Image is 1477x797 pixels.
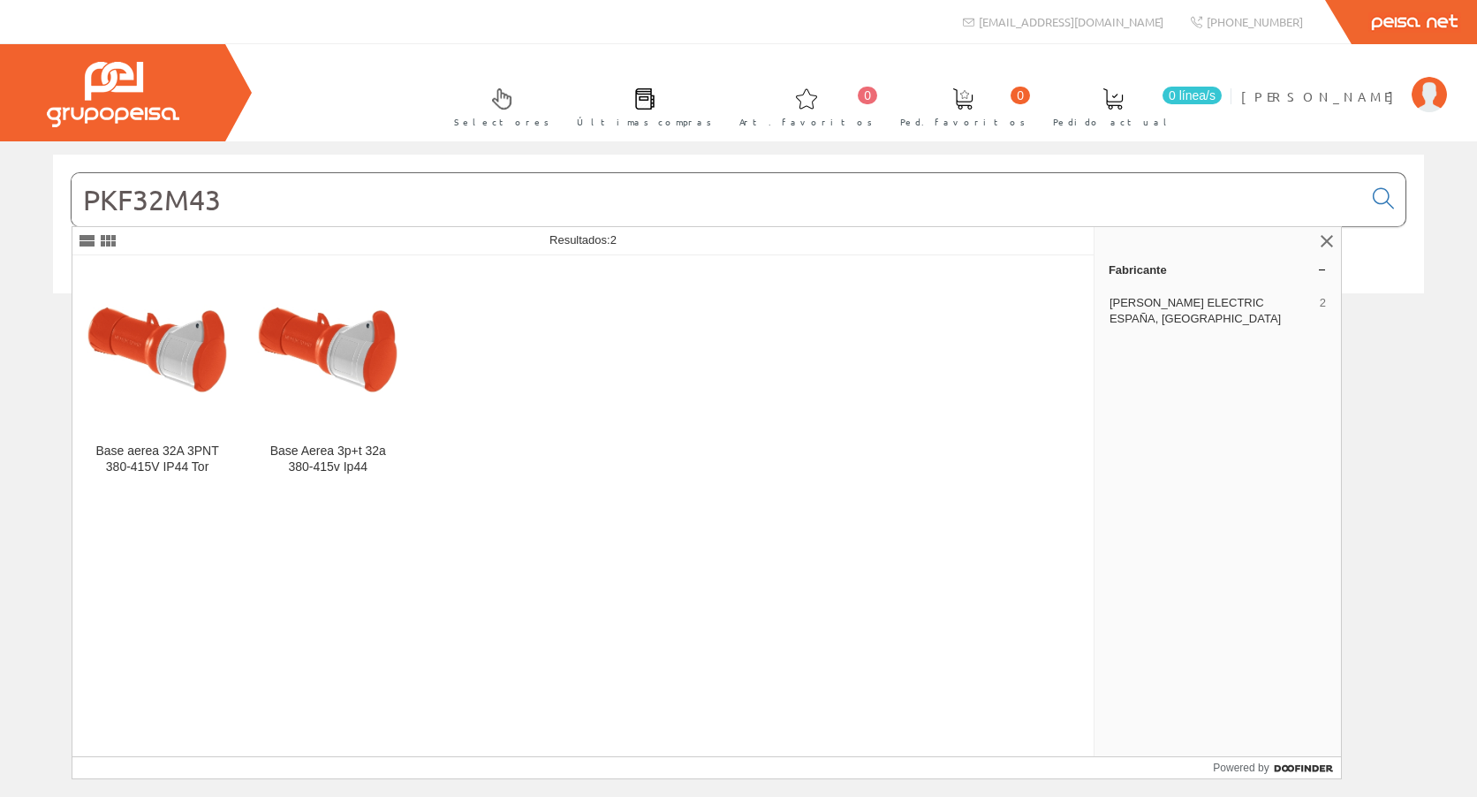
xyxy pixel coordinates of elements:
span: Powered by [1213,760,1269,776]
img: Base Aerea 3p+t 32a 380-415v Ip44 [257,279,398,421]
img: Base aerea 32A 3PNT 380-415V IP44 Tor [87,279,228,421]
span: Resultados: [549,233,617,247]
img: Grupo Peisa [47,62,179,127]
a: Últimas compras [559,73,721,138]
span: [EMAIL_ADDRESS][DOMAIN_NAME] [979,14,1163,29]
a: [PERSON_NAME] [1241,73,1447,90]
div: Base aerea 32A 3PNT 380-415V IP44 Tor [87,444,228,475]
span: 0 [1011,87,1030,104]
a: Fabricante [1094,255,1341,284]
span: 0 línea/s [1163,87,1222,104]
span: Art. favoritos [739,113,873,131]
a: Powered by [1213,757,1341,778]
div: © Grupo Peisa [53,315,1424,330]
a: Selectores [436,73,558,138]
span: Selectores [454,113,549,131]
span: 2 [610,233,617,247]
span: Ped. favoritos [900,113,1026,131]
a: Base Aerea 3p+t 32a 380-415v Ip44 Base Aerea 3p+t 32a 380-415v Ip44 [243,256,413,496]
span: 2 [1320,295,1326,327]
span: [PERSON_NAME] ELECTRIC ESPAÑA, [GEOGRAPHIC_DATA] [1110,295,1313,327]
span: [PHONE_NUMBER] [1207,14,1303,29]
span: [PERSON_NAME] [1241,87,1403,105]
div: Base Aerea 3p+t 32a 380-415v Ip44 [257,444,398,475]
input: Buscar... [72,173,1362,226]
span: 0 [858,87,877,104]
span: Pedido actual [1053,113,1173,131]
a: Base aerea 32A 3PNT 380-415V IP44 Tor Base aerea 32A 3PNT 380-415V IP44 Tor [72,256,242,496]
span: Últimas compras [577,113,712,131]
